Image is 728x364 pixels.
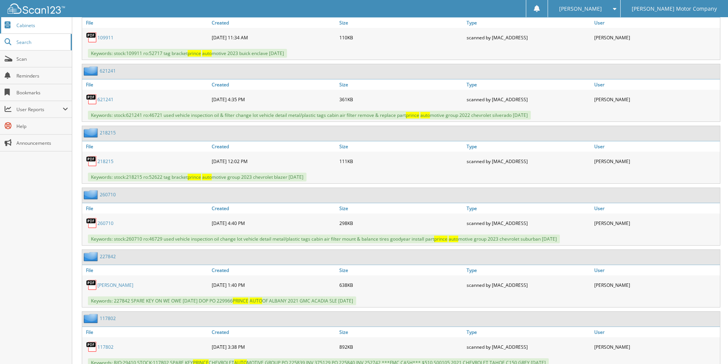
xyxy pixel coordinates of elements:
[465,203,592,214] a: Type
[434,236,448,242] span: prince
[592,30,720,45] div: [PERSON_NAME]
[86,217,97,229] img: PDF.png
[592,339,720,354] div: [PERSON_NAME]
[82,265,210,275] a: File
[210,203,337,214] a: Created
[88,173,306,181] span: Keywords: stock:218215 ro:52622 tag bracket motive group 2023 chevrolet blazer [DATE]
[592,277,720,293] div: [PERSON_NAME]
[86,32,97,43] img: PDF.png
[202,50,212,57] span: auto
[84,252,100,261] img: folder2.png
[210,327,337,337] a: Created
[233,298,248,304] span: PRINCE
[84,190,100,199] img: folder2.png
[16,56,68,62] span: Scan
[337,30,465,45] div: 110KB
[16,140,68,146] span: Announcements
[97,220,113,226] a: 260710
[86,279,97,291] img: PDF.png
[16,22,68,29] span: Cabinets
[337,277,465,293] div: 638KB
[210,30,337,45] div: [DATE] 11:34 AM
[592,79,720,90] a: User
[592,327,720,337] a: User
[82,327,210,337] a: File
[449,236,458,242] span: auto
[337,215,465,231] div: 298KB
[210,79,337,90] a: Created
[592,265,720,275] a: User
[210,277,337,293] div: [DATE] 1:40 PM
[97,34,113,41] a: 109911
[337,141,465,152] a: Size
[88,49,287,58] span: Keywords: stock:109911 ro:52717 tag bracket motive 2023 buick enclave [DATE]
[88,296,356,305] span: Keywords: 227842 SPARE KEY ON WE OWE [DATE] DOP PO 229966 OF ALBANY 2021 GMC ACADIA SLE [DATE]
[210,141,337,152] a: Created
[202,174,212,180] span: auto
[100,68,116,74] a: 621241
[188,50,201,57] span: prince
[210,339,337,354] div: [DATE] 3:38 PM
[16,106,63,113] span: User Reports
[465,18,592,28] a: Type
[97,344,113,350] a: 117802
[188,174,201,180] span: prince
[250,298,262,304] span: AUTO
[592,18,720,28] a: User
[465,79,592,90] a: Type
[420,112,430,118] span: auto
[337,154,465,169] div: 111KB
[84,66,100,76] img: folder2.png
[16,39,67,45] span: Search
[86,155,97,167] img: PDF.png
[337,339,465,354] div: 892KB
[592,141,720,152] a: User
[210,154,337,169] div: [DATE] 12:02 PM
[337,203,465,214] a: Size
[465,265,592,275] a: Type
[465,327,592,337] a: Type
[337,327,465,337] a: Size
[100,315,116,322] a: 117802
[465,154,592,169] div: scanned by [MAC_ADDRESS]
[16,123,68,129] span: Help
[465,215,592,231] div: scanned by [MAC_ADDRESS]
[210,92,337,107] div: [DATE] 4:35 PM
[82,141,210,152] a: File
[86,341,97,353] img: PDF.png
[82,79,210,90] a: File
[82,203,210,214] a: File
[465,30,592,45] div: scanned by [MAC_ADDRESS]
[592,154,720,169] div: [PERSON_NAME]
[592,203,720,214] a: User
[337,79,465,90] a: Size
[16,89,68,96] span: Bookmarks
[465,277,592,293] div: scanned by [MAC_ADDRESS]
[337,18,465,28] a: Size
[82,18,210,28] a: File
[88,235,560,243] span: Keywords: stock:260710 ro:46729 used vehicle inspection oil change lot vehicle detail metal/plast...
[337,265,465,275] a: Size
[100,253,116,260] a: 227842
[337,92,465,107] div: 361KB
[100,191,116,198] a: 260710
[88,111,531,120] span: Keywords: stock:621241 ro:46721 used vehicle inspection oil & filter change lot vehicle detail me...
[100,129,116,136] a: 218215
[592,215,720,231] div: [PERSON_NAME]
[84,128,100,138] img: folder2.png
[406,112,419,118] span: prince
[210,215,337,231] div: [DATE] 4:40 PM
[8,3,65,14] img: scan123-logo-white.svg
[84,314,100,323] img: folder2.png
[97,96,113,103] a: 621241
[465,141,592,152] a: Type
[97,158,113,165] a: 218215
[16,73,68,79] span: Reminders
[97,282,133,288] a: [PERSON_NAME]
[690,327,728,364] iframe: Chat Widget
[465,92,592,107] div: scanned by [MAC_ADDRESS]
[465,339,592,354] div: scanned by [MAC_ADDRESS]
[592,92,720,107] div: [PERSON_NAME]
[632,6,717,11] span: [PERSON_NAME] Motor Company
